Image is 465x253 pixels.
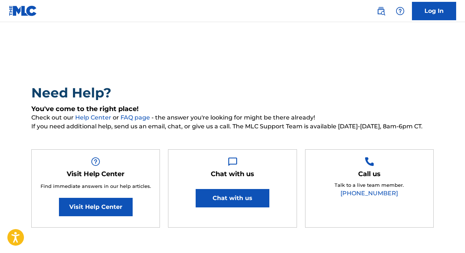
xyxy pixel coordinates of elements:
a: [PHONE_NUMBER] [340,190,398,197]
h5: Call us [358,170,381,178]
img: Help Box Image [365,157,374,166]
span: If you need additional help, send us an email, chat, or give us a call. The MLC Support Team is a... [31,122,434,131]
span: Find immediate answers in our help articles. [41,183,151,189]
a: Log In [412,2,456,20]
h5: Visit Help Center [67,170,125,178]
img: search [377,7,385,15]
h2: Need Help? [31,85,434,101]
span: Check out our or - the answer you're looking for might be there already! [31,113,434,122]
img: Help Box Image [228,157,237,166]
img: Help Box Image [91,157,100,166]
a: FAQ page [120,114,151,121]
h5: Chat with us [211,170,254,178]
img: help [396,7,405,15]
button: Chat with us [196,189,269,207]
div: Help [393,4,408,18]
h5: You've come to the right place! [31,105,434,113]
a: Public Search [374,4,388,18]
a: Help Center [75,114,113,121]
img: MLC Logo [9,6,37,16]
a: Visit Help Center [59,198,133,216]
p: Talk to a live team member. [335,182,404,189]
